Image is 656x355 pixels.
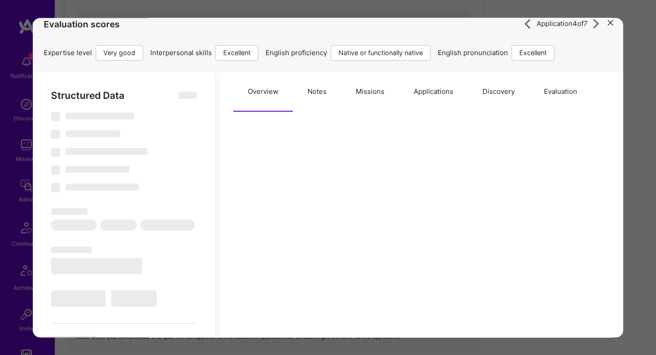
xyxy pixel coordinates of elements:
[51,208,87,215] span: ‌
[399,72,468,112] button: Applications
[66,130,120,137] span: ‌
[51,148,60,157] span: ‌
[51,90,124,101] span: Structured Data
[66,113,134,119] span: ‌
[51,220,97,231] span: ‌
[66,148,148,155] span: ‌
[537,19,588,29] span: Application 4 of 7
[523,19,533,29] i: icon ArrowRight
[44,19,612,30] h4: Evaluation scores
[51,336,97,344] span: ‌
[96,45,143,61] div: Very good
[51,290,106,307] span: ‌
[293,72,341,112] button: Notes
[591,19,602,29] i: icon ArrowRight
[608,21,613,26] i: icon Close
[100,220,137,231] span: ‌
[44,48,92,58] span: Expertise level
[51,165,60,175] span: ‌
[468,72,529,112] button: Discovery
[51,247,92,253] span: ‌
[33,18,623,337] div: modal
[51,258,142,274] span: ‌
[331,45,430,61] div: Native or functionally native
[529,72,592,112] button: Evaluation
[140,220,195,231] span: ‌
[66,184,138,190] span: ‌
[512,45,554,61] div: Excellent
[438,48,508,58] span: English pronunciation
[341,72,399,112] button: Missions
[215,45,258,61] div: Excellent
[51,112,60,121] span: ‌
[179,92,197,99] span: ‌
[150,48,212,58] span: Interpersonal skills
[66,166,129,173] span: ‌
[266,48,327,58] span: English proficiency
[233,72,293,112] button: Overview
[51,183,60,192] span: ‌
[111,290,157,307] span: ‌
[51,130,60,139] span: ‌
